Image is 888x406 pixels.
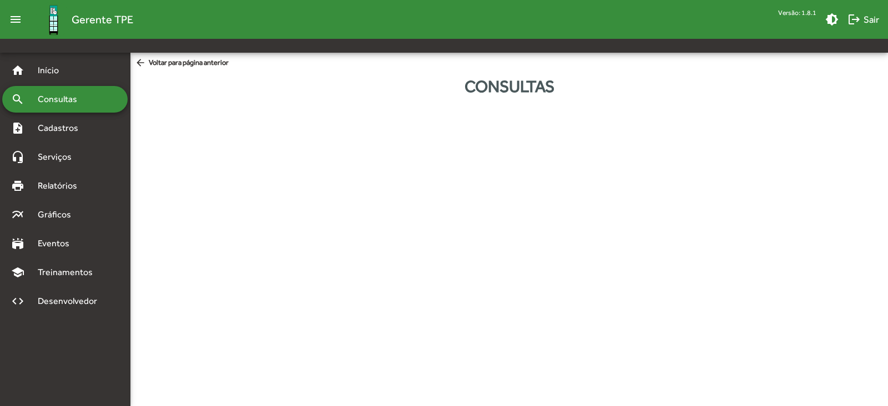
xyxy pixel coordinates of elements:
[31,93,92,106] span: Consultas
[847,9,879,29] span: Sair
[72,11,133,28] span: Gerente TPE
[31,64,75,77] span: Início
[4,8,27,31] mat-icon: menu
[135,57,229,69] span: Voltar para página anterior
[130,74,888,99] div: Consultas
[825,13,839,26] mat-icon: brightness_medium
[135,57,149,69] mat-icon: arrow_back
[11,64,24,77] mat-icon: home
[27,2,133,38] a: Gerente TPE
[843,9,884,29] button: Sair
[11,93,24,106] mat-icon: search
[847,13,861,26] mat-icon: logout
[778,6,816,19] div: Versão: 1.8.1
[36,2,72,38] img: Logo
